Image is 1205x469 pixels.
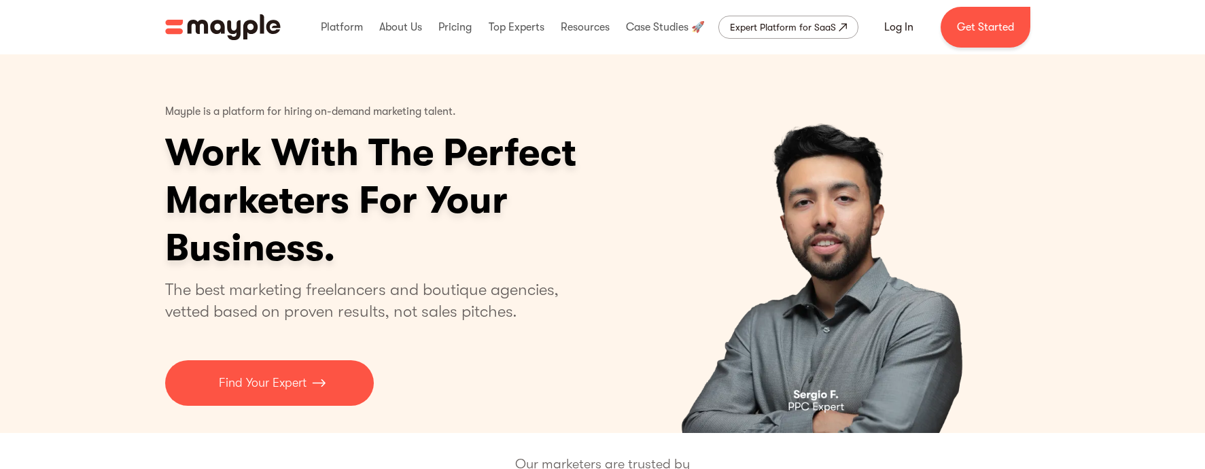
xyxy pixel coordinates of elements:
[730,19,836,35] div: Expert Platform for SaaS
[165,95,456,129] p: Mayple is a platform for hiring on-demand marketing talent.
[219,374,307,392] p: Find Your Expert
[941,7,1030,48] a: Get Started
[165,279,575,322] p: The best marketing freelancers and boutique agencies, vetted based on proven results, not sales p...
[868,11,930,44] a: Log In
[165,360,374,406] a: Find Your Expert
[165,14,281,40] img: Mayple logo
[165,129,682,272] h1: Work With The Perfect Marketers For Your Business.
[718,16,858,39] a: Expert Platform for SaaS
